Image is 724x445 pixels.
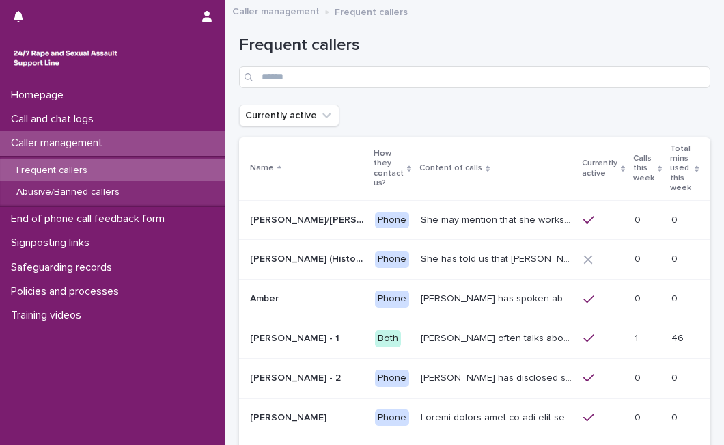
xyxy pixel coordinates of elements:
tr: [PERSON_NAME]/[PERSON_NAME] (Anon/'I don't know'/'I can't remember')[PERSON_NAME]/[PERSON_NAME] (... [239,200,721,240]
p: Abusive/Banned callers [5,187,130,198]
p: [PERSON_NAME] - 1 [250,330,342,345]
p: End of phone call feedback form [5,213,176,226]
p: Frequent callers [335,3,408,18]
p: Abbie/Emily (Anon/'I don't know'/'I can't remember') [250,212,367,226]
p: 0 [635,212,643,226]
div: Phone [375,370,409,387]
p: 0 [671,370,680,384]
p: Amy often talks about being raped a night before or 2 weeks ago or a month ago. She also makes re... [421,330,575,345]
p: She has told us that Prince Andrew was involved with her abuse. Men from Hollywood (or 'Hollywood... [421,251,575,265]
p: 0 [671,409,680,424]
p: Calls this week [633,151,654,186]
p: Call and chat logs [5,113,105,126]
tr: [PERSON_NAME] - 2[PERSON_NAME] - 2 Phone[PERSON_NAME] has disclosed she has survived two rapes, o... [239,358,721,398]
a: Caller management [232,3,320,18]
tr: AmberAmber Phone[PERSON_NAME] has spoken about multiple experiences of [MEDICAL_DATA]. [PERSON_NA... [239,280,721,319]
p: Name [250,161,274,176]
p: Signposting links [5,237,100,250]
p: Policies and processes [5,285,130,298]
p: Content of calls [419,161,482,176]
input: Search [239,66,710,88]
div: Phone [375,212,409,229]
tr: [PERSON_NAME] - 1[PERSON_NAME] - 1 Both[PERSON_NAME] often talks about being raped a night before... [239,319,721,358]
tr: [PERSON_NAME] (Historic Plan)[PERSON_NAME] (Historic Plan) PhoneShe has told us that [PERSON_NAME... [239,240,721,280]
img: rhQMoQhaT3yELyF149Cw [11,44,120,72]
p: Amber has spoken about multiple experiences of sexual abuse. Amber told us she is now 18 (as of 0... [421,291,575,305]
p: 0 [671,212,680,226]
h1: Frequent callers [239,36,710,55]
div: Both [375,330,401,347]
p: Safeguarding records [5,261,123,274]
p: [PERSON_NAME] - 2 [250,370,344,384]
p: Training videos [5,309,92,322]
p: Caller management [5,137,113,150]
p: Frequent callers [5,165,98,176]
p: 0 [635,409,643,424]
p: Homepage [5,89,74,102]
p: How they contact us? [374,146,404,191]
p: 0 [635,251,643,265]
p: 0 [671,251,680,265]
p: Andrew shared that he has been raped and beaten by a group of men in or near his home twice withi... [421,409,575,424]
p: 1 [635,330,641,345]
div: Phone [375,409,409,427]
p: She may mention that she works as a Nanny, looking after two children. Abbie / Emily has let us k... [421,212,575,226]
p: [PERSON_NAME] [250,409,329,424]
p: Alison (Historic Plan) [250,251,367,265]
p: 0 [635,291,643,305]
p: 0 [635,370,643,384]
p: 46 [671,330,686,345]
p: Currently active [582,156,617,181]
p: 0 [671,291,680,305]
p: Amy has disclosed she has survived two rapes, one in the UK and the other in Australia in 2013. S... [421,370,575,384]
p: Amber [250,291,281,305]
div: Phone [375,291,409,308]
div: Phone [375,251,409,268]
button: Currently active [239,105,339,126]
p: Total mins used this week [670,141,691,196]
tr: [PERSON_NAME][PERSON_NAME] PhoneLoremi dolors amet co adi elit seddo eiu tempor in u labor et dol... [239,398,721,437]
